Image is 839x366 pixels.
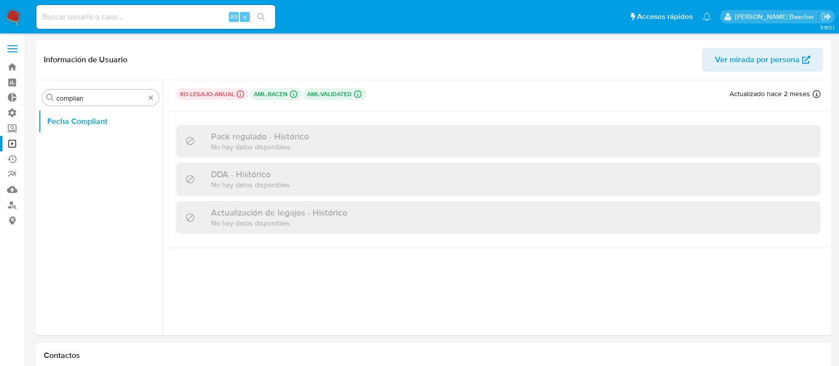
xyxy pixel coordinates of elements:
h1: Contactos [44,351,823,361]
span: Accesos rápidos [637,11,693,22]
a: Notificaciones [703,12,711,21]
p: camila.tresguerres@mercadolibre.com [735,12,818,21]
button: Fecha Compliant [38,110,163,133]
input: Buscar usuario o caso... [36,10,275,23]
a: Salir [821,11,832,22]
button: Borrar [147,94,155,102]
button: Ver mirada por persona [702,48,823,72]
button: search-icon [251,10,271,24]
button: Buscar [46,94,54,102]
h1: Información de Usuario [44,55,127,65]
span: Alt [230,12,238,21]
span: Ver mirada por persona [715,48,800,72]
span: s [243,12,246,21]
input: Buscar [56,94,145,103]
